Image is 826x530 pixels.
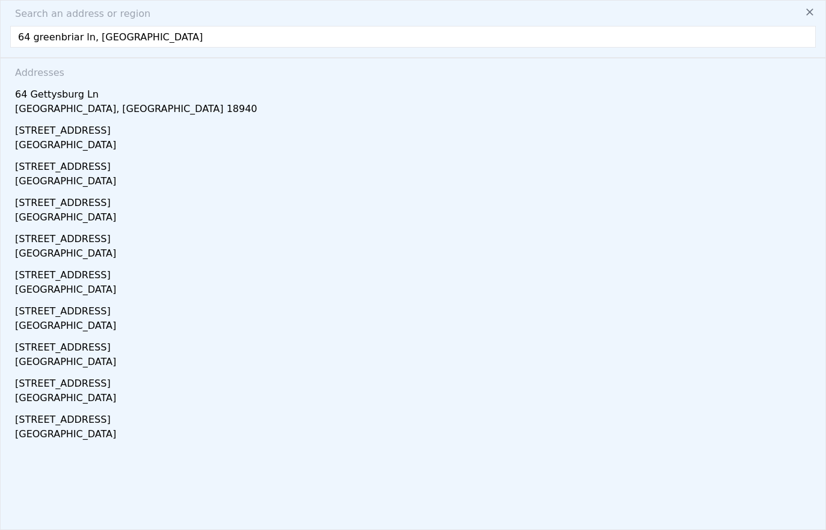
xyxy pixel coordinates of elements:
[15,119,816,138] div: [STREET_ADDRESS]
[15,102,816,119] div: [GEOGRAPHIC_DATA], [GEOGRAPHIC_DATA] 18940
[15,427,816,444] div: [GEOGRAPHIC_DATA]
[15,191,816,210] div: [STREET_ADDRESS]
[5,7,150,21] span: Search an address or region
[15,299,816,319] div: [STREET_ADDRESS]
[15,372,816,391] div: [STREET_ADDRESS]
[15,138,816,155] div: [GEOGRAPHIC_DATA]
[15,246,816,263] div: [GEOGRAPHIC_DATA]
[15,391,816,408] div: [GEOGRAPHIC_DATA]
[15,355,816,372] div: [GEOGRAPHIC_DATA]
[10,58,816,83] div: Addresses
[15,155,816,174] div: [STREET_ADDRESS]
[15,83,816,102] div: 64 Gettysburg Ln
[15,210,816,227] div: [GEOGRAPHIC_DATA]
[15,227,816,246] div: [STREET_ADDRESS]
[15,282,816,299] div: [GEOGRAPHIC_DATA]
[15,174,816,191] div: [GEOGRAPHIC_DATA]
[15,408,816,427] div: [STREET_ADDRESS]
[15,263,816,282] div: [STREET_ADDRESS]
[15,319,816,335] div: [GEOGRAPHIC_DATA]
[15,335,816,355] div: [STREET_ADDRESS]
